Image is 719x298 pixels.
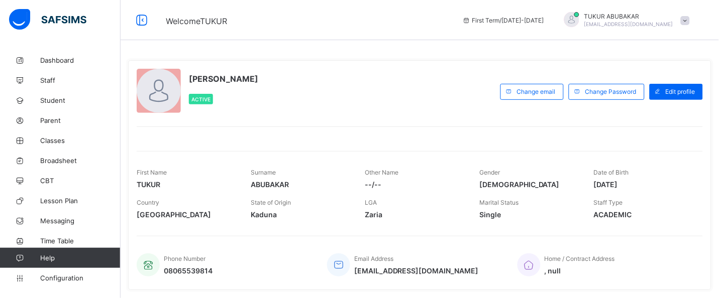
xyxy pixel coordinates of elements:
span: [DEMOGRAPHIC_DATA] [479,180,578,189]
span: ABUBAKAR [251,180,350,189]
span: session/term information [462,17,544,24]
span: Date of Birth [594,169,629,176]
span: Kaduna [251,210,350,219]
span: Active [191,96,211,102]
span: Welcome TUKUR [166,16,227,26]
span: First Name [137,169,167,176]
span: Home / Contract Address [545,255,615,262]
span: Student [40,96,121,104]
span: LGA [365,199,377,206]
span: Messaging [40,217,121,225]
span: Configuration [40,274,120,282]
span: TUKUR ABUBAKAR [584,13,673,20]
span: [PERSON_NAME] [189,74,258,84]
span: [GEOGRAPHIC_DATA] [137,210,236,219]
span: [DATE] [594,180,693,189]
span: Marital Status [479,199,519,206]
span: ACADEMIC [594,210,693,219]
span: Zaria [365,210,464,219]
span: Staff Type [594,199,623,206]
span: Change Password [585,88,637,95]
span: Edit profile [666,88,695,95]
span: Broadsheet [40,157,121,165]
span: Change email [517,88,556,95]
span: Single [479,210,578,219]
span: Parent [40,116,121,124]
span: Help [40,254,120,262]
span: CBT [40,177,121,185]
span: Email Address [354,255,393,262]
span: Phone Number [164,255,206,262]
span: [EMAIL_ADDRESS][DOMAIN_NAME] [584,21,673,27]
span: Dashboard [40,56,121,64]
span: 08065539814 [164,266,213,275]
span: Country [137,199,159,206]
span: [EMAIL_ADDRESS][DOMAIN_NAME] [354,266,479,275]
span: TUKUR [137,180,236,189]
span: Lesson Plan [40,197,121,205]
span: Staff [40,76,121,84]
div: TUKURABUBAKAR [554,12,695,29]
span: Gender [479,169,500,176]
img: safsims [9,9,86,30]
span: Classes [40,136,121,144]
span: Other Name [365,169,399,176]
span: Time Table [40,237,121,245]
span: , null [545,266,615,275]
span: Surname [251,169,276,176]
span: --/-- [365,180,464,189]
span: State of Origin [251,199,291,206]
